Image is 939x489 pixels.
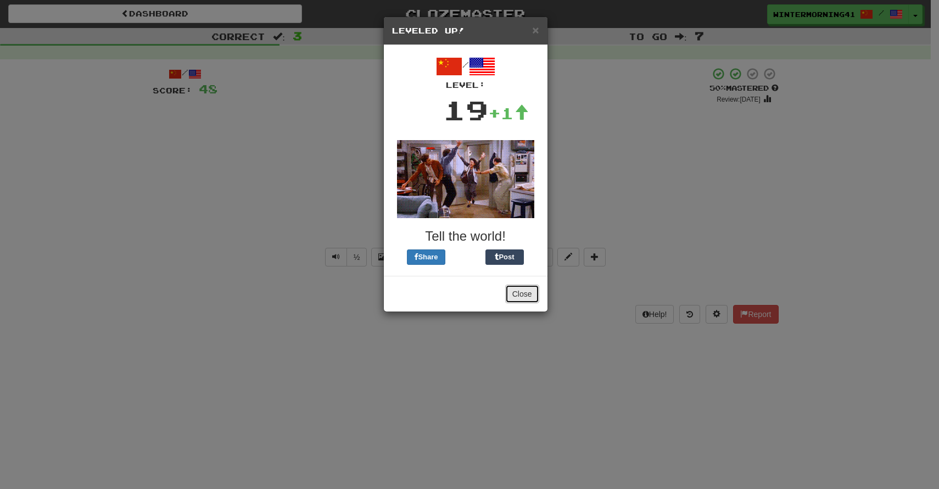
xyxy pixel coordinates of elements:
iframe: X Post Button [445,249,485,265]
span: × [532,24,539,36]
div: 19 [443,91,488,129]
div: / [392,53,539,91]
button: Close [505,285,539,303]
div: +1 [488,102,529,124]
img: seinfeld-ebe603044fff2fd1d3e1949e7ad7a701fffed037ac3cad15aebc0dce0abf9909.gif [397,140,534,218]
button: Close [532,24,539,36]
h5: Leveled Up! [392,25,539,36]
div: Level: [392,80,539,91]
button: Post [485,249,524,265]
h3: Tell the world! [392,229,539,243]
button: Share [407,249,445,265]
